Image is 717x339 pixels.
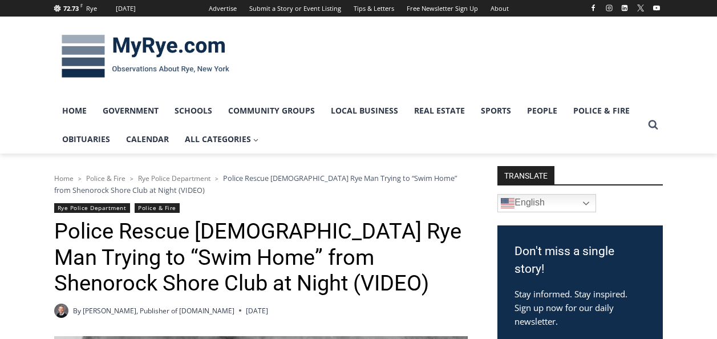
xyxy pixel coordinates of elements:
[54,304,68,318] a: Author image
[497,194,596,212] a: English
[565,96,638,125] a: Police & Fire
[116,3,136,14] div: [DATE]
[130,175,133,183] span: >
[185,133,259,146] span: All Categories
[246,305,268,316] time: [DATE]
[634,1,647,15] a: X
[215,175,218,183] span: >
[473,96,519,125] a: Sports
[54,27,237,86] img: MyRye.com
[118,125,177,154] a: Calendar
[54,173,74,183] a: Home
[220,96,323,125] a: Community Groups
[501,196,515,210] img: en
[650,1,663,15] a: YouTube
[54,96,643,154] nav: Primary Navigation
[95,96,167,125] a: Government
[54,203,130,213] a: Rye Police Department
[54,219,468,297] h1: Police Rescue [DEMOGRAPHIC_DATA] Rye Man Trying to “Swim Home” from Shenorock Shore Club at Night...
[323,96,406,125] a: Local Business
[54,173,457,195] span: Police Rescue [DEMOGRAPHIC_DATA] Rye Man Trying to “Swim Home” from Shenorock Shore Club at Night...
[515,287,646,328] p: Stay informed. Stay inspired. Sign up now for our daily newsletter.
[54,96,95,125] a: Home
[86,3,97,14] div: Rye
[167,96,220,125] a: Schools
[73,305,81,316] span: By
[80,2,83,9] span: F
[643,115,663,135] button: View Search Form
[515,243,646,279] h3: Don't miss a single story!
[602,1,616,15] a: Instagram
[519,96,565,125] a: People
[63,4,79,13] span: 72.73
[78,175,82,183] span: >
[86,173,125,183] a: Police & Fire
[83,306,234,316] a: [PERSON_NAME], Publisher of [DOMAIN_NAME]
[54,125,118,154] a: Obituaries
[406,96,473,125] a: Real Estate
[586,1,600,15] a: Facebook
[138,173,210,183] a: Rye Police Department
[497,166,554,184] strong: TRANSLATE
[618,1,631,15] a: Linkedin
[135,203,180,213] a: Police & Fire
[177,125,267,154] a: All Categories
[54,172,468,196] nav: Breadcrumbs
